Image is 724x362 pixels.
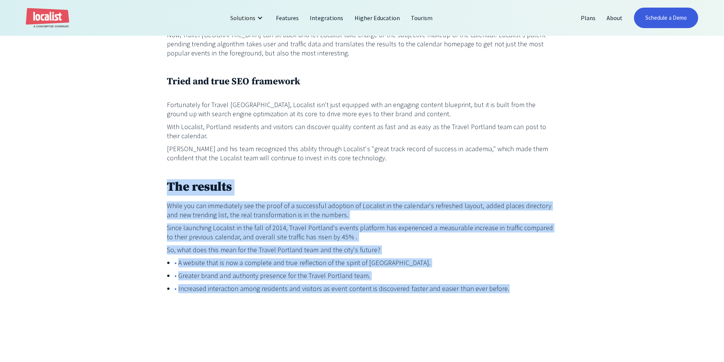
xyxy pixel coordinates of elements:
[406,9,438,27] a: Tourism
[167,223,558,242] p: Since launching Localist in the fall of 2014, Travel Portland's events platform has experienced a...
[349,9,406,27] a: Higher Education
[601,9,628,27] a: About
[167,100,558,119] p: Fortunately for Travel [GEOGRAPHIC_DATA], Localist isn't just equipped with an engaging content b...
[230,13,255,22] div: Solutions
[167,245,558,255] p: So, what does this mean for the Travel Portland team and the city's future?
[167,74,558,89] h3: Tried and true SEO framework
[174,284,558,293] li: Increased interaction among residents and visitors as event content is discovered faster and easi...
[174,271,558,280] li: Greater brand and authority presence for the Travel Portland team.
[167,144,558,163] p: [PERSON_NAME] and his team recognized this ability through Localist's "great track record of succ...
[271,9,304,27] a: Features
[225,9,271,27] div: Solutions
[575,9,601,27] a: Plans
[167,30,558,58] p: Now, Travel [GEOGRAPHIC_DATA] can sit back and let Localist take charge of the subjective makeup ...
[174,258,558,267] li: A website that is now a complete and true reflection of the spirit of [GEOGRAPHIC_DATA].
[634,8,698,28] a: Schedule a Demo
[167,166,558,175] p: ‍
[26,8,69,28] a: home
[167,62,558,71] p: ‍
[167,179,558,196] h2: The results
[167,201,558,220] p: While you can immediately see the proof of a successful adoption of Localist in the calendar's re...
[167,122,558,141] p: With Localist, Portland residents and visitors can discover quality content as fast and as easy a...
[304,9,349,27] a: Integrations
